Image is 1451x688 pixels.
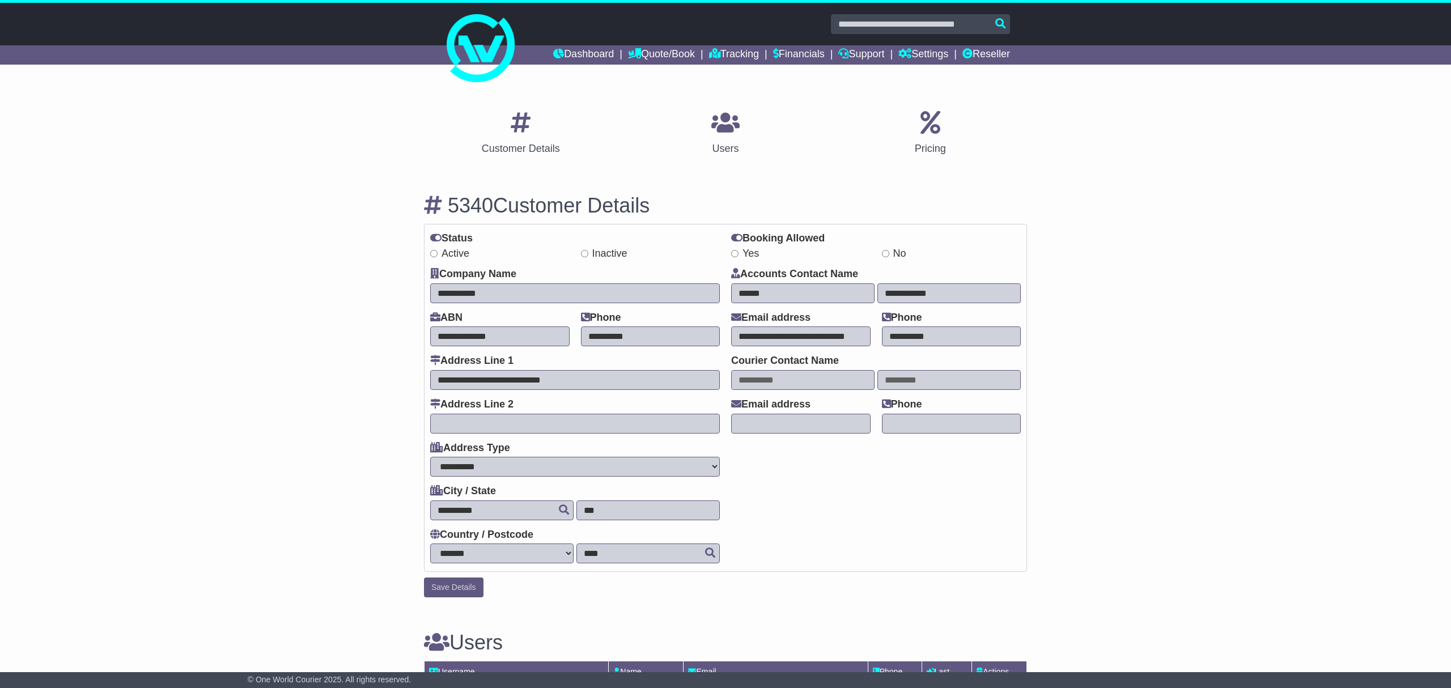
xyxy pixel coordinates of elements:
label: Phone [581,312,621,324]
a: Support [838,45,884,65]
label: Booking Allowed [731,232,825,245]
input: No [882,250,889,257]
label: City / State [430,485,496,498]
div: Users [711,141,740,156]
label: Phone [882,398,922,411]
h3: Customer Details [424,194,1027,217]
label: Company Name [430,268,516,281]
label: Courier Contact Name [731,355,839,367]
a: Settings [898,45,948,65]
a: Dashboard [553,45,614,65]
label: Yes [731,248,759,260]
input: Active [430,250,438,257]
a: Quote/Book [628,45,695,65]
a: Reseller [962,45,1010,65]
label: Inactive [581,248,627,260]
a: Financials [773,45,825,65]
label: Email address [731,312,811,324]
label: Phone [882,312,922,324]
div: Pricing [915,141,946,156]
label: Address Type [430,442,510,455]
button: Save Details [424,577,483,597]
label: Country / Postcode [430,529,533,541]
label: ABN [430,312,463,324]
span: 5340 [448,194,493,217]
label: Status [430,232,473,245]
h3: Users [424,631,1027,654]
label: Address Line 2 [430,398,514,411]
label: Email address [731,398,811,411]
label: Active [430,248,469,260]
span: © One World Courier 2025. All rights reserved. [248,675,411,684]
label: No [882,248,906,260]
label: Address Line 1 [430,355,514,367]
input: Yes [731,250,739,257]
input: Inactive [581,250,588,257]
label: Accounts Contact Name [731,268,858,281]
a: Users [704,107,747,160]
a: Pricing [907,107,953,160]
a: Tracking [709,45,759,65]
a: Customer Details [474,107,567,160]
div: Customer Details [482,141,560,156]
